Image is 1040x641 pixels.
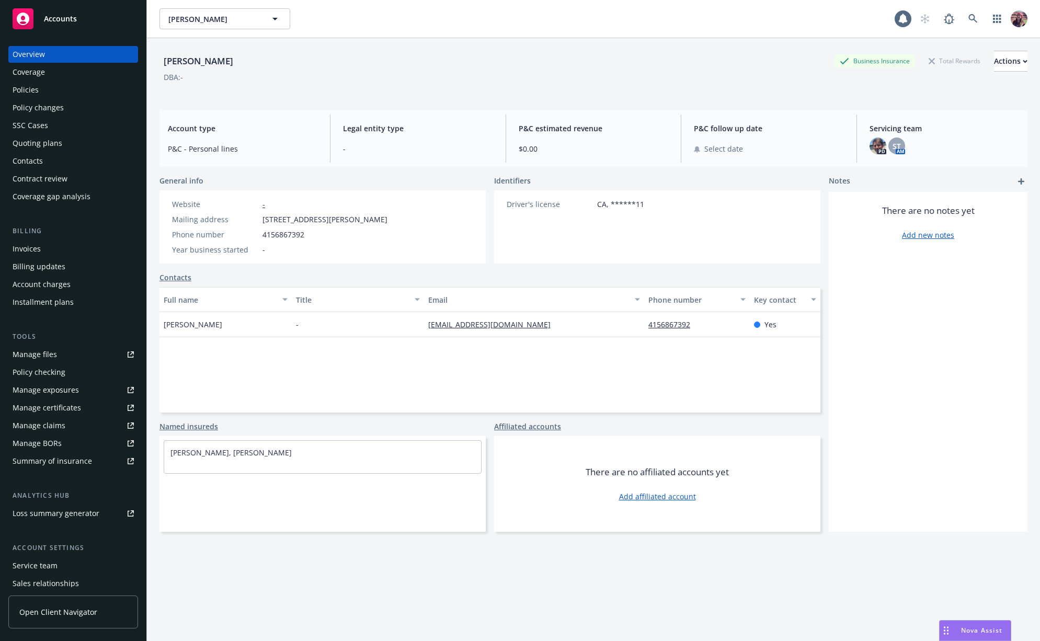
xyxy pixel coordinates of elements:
[13,346,57,363] div: Manage files
[13,258,65,275] div: Billing updates
[164,294,276,305] div: Full name
[428,319,559,329] a: [EMAIL_ADDRESS][DOMAIN_NAME]
[13,241,41,257] div: Invoices
[296,319,299,330] span: -
[8,575,138,592] a: Sales relationships
[13,64,45,81] div: Coverage
[1015,175,1027,188] a: add
[8,170,138,187] a: Contract review
[8,226,138,236] div: Billing
[8,543,138,553] div: Account settings
[648,294,734,305] div: Phone number
[8,331,138,342] div: Tools
[902,230,954,241] a: Add new notes
[648,319,699,329] a: 4156867392
[8,294,138,311] a: Installment plans
[170,448,292,457] a: [PERSON_NAME], [PERSON_NAME]
[13,575,79,592] div: Sales relationships
[168,123,317,134] span: Account type
[8,364,138,381] a: Policy checking
[164,72,183,83] div: DBA: -
[8,82,138,98] a: Policies
[829,175,850,188] span: Notes
[168,143,317,154] span: P&C - Personal lines
[296,294,408,305] div: Title
[159,287,292,312] button: Full name
[8,453,138,470] a: Summary of insurance
[168,14,259,25] span: [PERSON_NAME]
[939,8,959,29] a: Report a Bug
[164,319,222,330] span: [PERSON_NAME]
[13,399,81,416] div: Manage certificates
[13,276,71,293] div: Account charges
[13,170,67,187] div: Contract review
[172,244,258,255] div: Year business started
[8,258,138,275] a: Billing updates
[13,153,43,169] div: Contacts
[994,51,1027,72] button: Actions
[13,82,39,98] div: Policies
[13,364,65,381] div: Policy checking
[835,54,915,67] div: Business Insurance
[13,382,79,398] div: Manage exposures
[13,505,99,522] div: Loss summary generator
[159,175,203,186] span: General info
[13,99,64,116] div: Policy changes
[159,272,191,283] a: Contacts
[44,15,77,23] span: Accounts
[494,175,531,186] span: Identifiers
[172,229,258,240] div: Phone number
[963,8,984,29] a: Search
[754,294,805,305] div: Key contact
[13,135,62,152] div: Quoting plans
[262,199,265,209] a: -
[19,606,97,617] span: Open Client Navigator
[8,241,138,257] a: Invoices
[428,294,628,305] div: Email
[923,54,986,67] div: Total Rewards
[159,8,290,29] button: [PERSON_NAME]
[987,8,1008,29] a: Switch app
[262,214,387,225] span: [STREET_ADDRESS][PERSON_NAME]
[13,435,62,452] div: Manage BORs
[292,287,424,312] button: Title
[159,54,237,68] div: [PERSON_NAME]
[8,4,138,33] a: Accounts
[424,287,644,312] button: Email
[8,64,138,81] a: Coverage
[8,46,138,63] a: Overview
[13,557,58,574] div: Service team
[519,123,668,134] span: P&C estimated revenue
[8,276,138,293] a: Account charges
[994,51,1027,71] div: Actions
[8,99,138,116] a: Policy changes
[939,620,1011,641] button: Nova Assist
[159,421,218,432] a: Named insureds
[694,123,843,134] span: P&C follow up date
[961,626,1002,635] span: Nova Assist
[8,153,138,169] a: Contacts
[8,399,138,416] a: Manage certificates
[893,141,901,152] span: ST
[764,319,776,330] span: Yes
[8,490,138,501] div: Analytics hub
[343,123,493,134] span: Legal entity type
[494,421,561,432] a: Affiliated accounts
[8,346,138,363] a: Manage files
[644,287,750,312] button: Phone number
[13,294,74,311] div: Installment plans
[8,382,138,398] a: Manage exposures
[13,417,65,434] div: Manage claims
[507,199,593,210] div: Driver's license
[172,214,258,225] div: Mailing address
[870,138,886,154] img: photo
[882,204,975,217] span: There are no notes yet
[940,621,953,640] div: Drag to move
[8,505,138,522] a: Loss summary generator
[1011,10,1027,27] img: photo
[8,117,138,134] a: SSC Cases
[586,466,729,478] span: There are no affiliated accounts yet
[172,199,258,210] div: Website
[262,229,304,240] span: 4156867392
